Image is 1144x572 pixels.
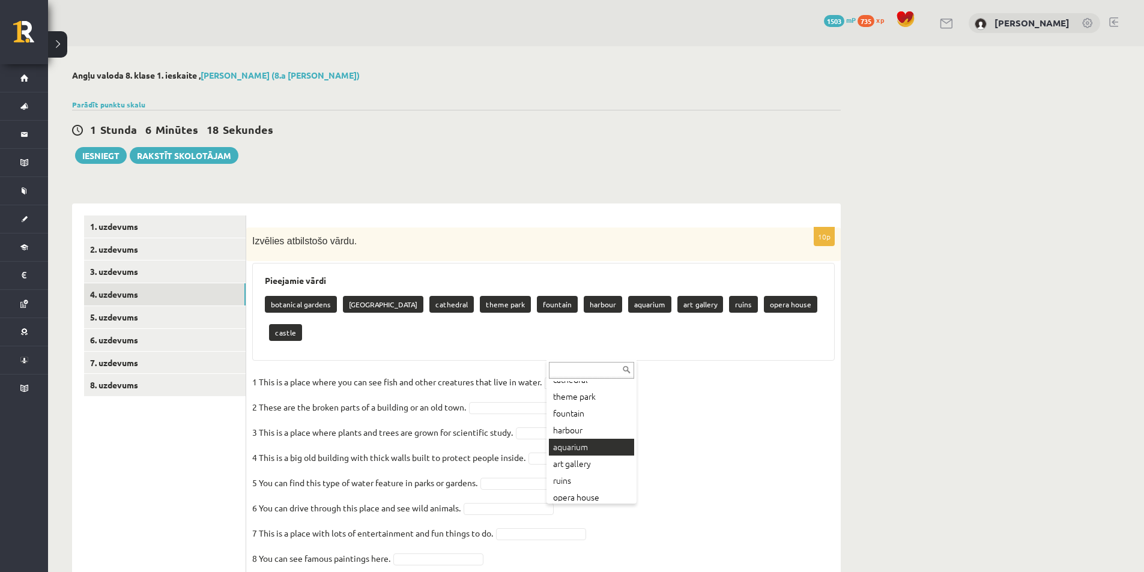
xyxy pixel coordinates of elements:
div: art gallery [549,456,634,472]
div: ruins [549,472,634,489]
div: opera house [549,489,634,506]
div: theme park [549,388,634,405]
div: harbour [549,422,634,439]
div: aquarium [549,439,634,456]
div: fountain [549,405,634,422]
